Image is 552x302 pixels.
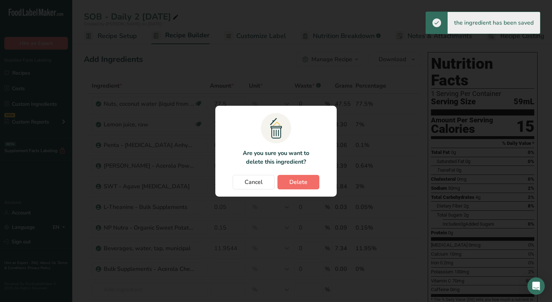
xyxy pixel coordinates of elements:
[277,175,319,189] button: Delete
[233,175,275,189] button: Cancel
[245,178,263,186] span: Cancel
[289,178,307,186] span: Delete
[527,277,545,295] div: Open Intercom Messenger
[238,149,313,166] p: Are you sure you want to delete this ingredient?
[448,12,540,34] div: the ingredient has been saved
